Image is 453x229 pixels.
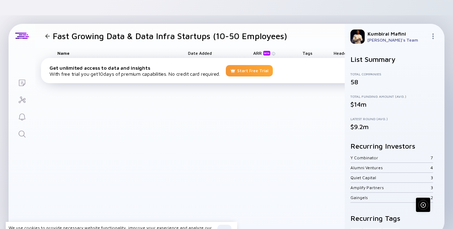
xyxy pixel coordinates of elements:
[226,65,273,76] button: Start Free Trial
[287,48,327,58] div: Tags
[9,74,35,91] a: Lists
[431,165,433,170] div: 4
[350,185,431,190] div: Amplify Partners
[350,72,439,76] div: Total Companies
[52,48,180,58] div: Name
[263,51,270,55] div: beta
[253,50,272,55] div: ARR
[350,175,431,180] div: Quiet Capital
[350,94,439,98] div: Total Funding Amount (Avg.)
[431,185,433,190] div: 3
[431,175,433,180] div: 3
[9,91,35,108] a: Investor Map
[180,48,220,58] div: Date Added
[350,117,439,121] div: Latest Round (Avg.)
[350,155,431,160] div: Y Combinator
[368,37,427,43] div: [PERSON_NAME]'s Team
[368,31,427,37] div: Kumbirai Mafini
[350,142,439,150] h2: Recurring Investors
[350,165,431,170] div: Alumni Ventures
[334,50,356,56] span: Headcount
[430,33,436,39] img: Menu
[350,195,431,200] div: Gaingels
[350,123,439,131] div: $9.2m
[350,30,365,44] img: Kumbirai Profile Picture
[53,31,287,41] h1: Fast Growing Data & Data Infra Startups (10-50 Employees)
[9,125,35,142] a: Search
[431,195,433,200] div: 2
[350,101,439,108] div: $14m
[431,155,433,160] div: 7
[350,55,439,63] h2: List Summary
[350,214,439,222] h2: Recurring Tags
[50,65,220,71] div: Get unlimited access to data and insights
[50,65,220,77] div: With free trial you get 10 days of premium capabilities. No credit card required.
[350,78,358,86] div: 58
[9,108,35,125] a: Reminders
